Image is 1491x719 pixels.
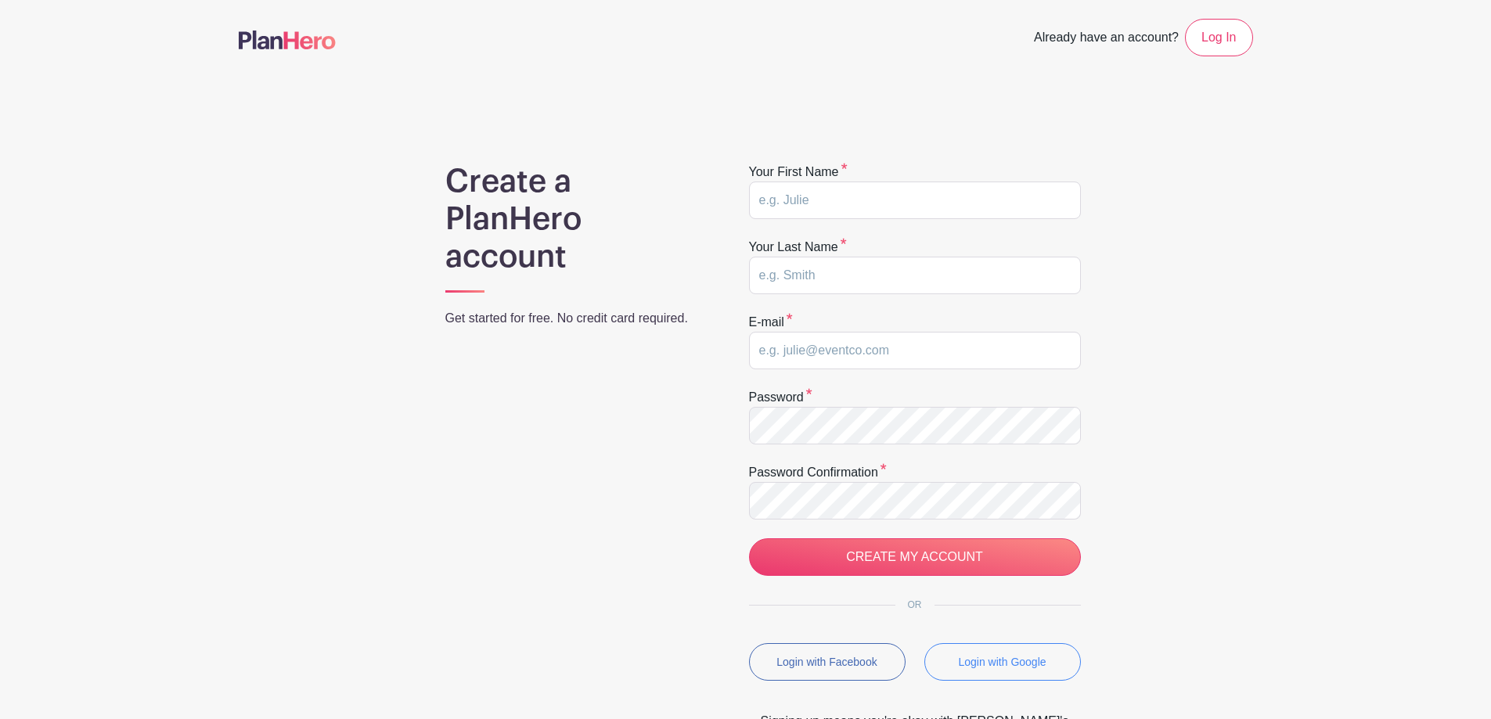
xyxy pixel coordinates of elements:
p: Get started for free. No credit card required. [445,309,708,328]
span: Already have an account? [1034,22,1179,56]
label: E-mail [749,313,793,332]
input: CREATE MY ACCOUNT [749,538,1081,576]
label: Your first name [749,163,848,182]
span: OR [895,599,935,610]
input: e.g. Julie [749,182,1081,219]
small: Login with Facebook [776,656,877,668]
label: Password [749,388,812,407]
label: Password confirmation [749,463,887,482]
img: logo-507f7623f17ff9eddc593b1ce0a138ce2505c220e1c5a4e2b4648c50719b7d32.svg [239,31,336,49]
button: Login with Google [924,643,1081,681]
input: e.g. julie@eventco.com [749,332,1081,369]
h1: Create a PlanHero account [445,163,708,275]
small: Login with Google [958,656,1046,668]
input: e.g. Smith [749,257,1081,294]
label: Your last name [749,238,847,257]
button: Login with Facebook [749,643,906,681]
a: Log In [1185,19,1252,56]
